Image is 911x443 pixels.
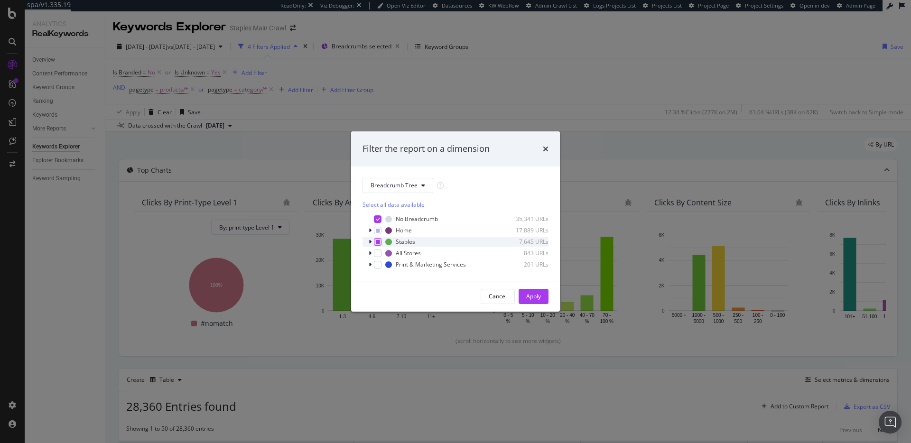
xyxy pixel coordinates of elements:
div: All Stores [396,249,421,257]
button: Cancel [481,289,515,304]
button: Apply [519,289,548,304]
div: Staples [396,238,415,246]
div: times [543,143,548,155]
div: 17,889 URLs [502,226,548,234]
div: Print & Marketing Services [396,260,466,268]
div: modal [351,131,560,312]
div: Cancel [489,292,507,300]
div: Open Intercom Messenger [879,411,902,434]
span: Breadcrumb Tree [371,181,418,189]
div: Apply [526,292,541,300]
div: 843 URLs [502,249,548,257]
div: Home [396,226,412,234]
div: No Breadcrumb [396,215,438,223]
div: 201 URLs [502,260,548,268]
div: Filter the report on a dimension [363,143,490,155]
div: 7,645 URLs [502,238,548,246]
div: 35,341 URLs [502,215,548,223]
button: Breadcrumb Tree [363,178,433,193]
div: Select all data available [363,201,548,209]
